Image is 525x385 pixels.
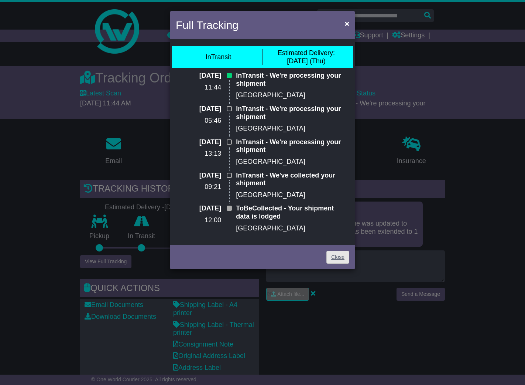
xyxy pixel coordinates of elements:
[236,224,349,233] p: [GEOGRAPHIC_DATA]
[176,117,221,125] p: 05:46
[341,16,353,31] button: Close
[345,19,349,28] span: ×
[206,53,231,61] div: InTransit
[176,17,239,33] h4: Full Tracking
[176,150,221,158] p: 13:13
[176,105,221,113] p: [DATE]
[176,205,221,213] p: [DATE]
[236,158,349,166] p: [GEOGRAPHIC_DATA]
[236,125,349,133] p: [GEOGRAPHIC_DATA]
[176,216,221,224] p: 12:00
[236,191,349,199] p: [GEOGRAPHIC_DATA]
[236,72,349,88] p: InTransit - We're processing your shipment
[176,138,221,146] p: [DATE]
[236,91,349,99] p: [GEOGRAPHIC_DATA]
[176,183,221,191] p: 09:21
[236,138,349,154] p: InTransit - We're processing your shipment
[236,205,349,220] p: ToBeCollected - Your shipment data is lodged
[176,72,221,80] p: [DATE]
[176,172,221,180] p: [DATE]
[176,84,221,92] p: 11:44
[278,49,335,65] div: [DATE] (Thu)
[236,172,349,188] p: InTransit - We've collected your shipment
[326,251,349,264] a: Close
[236,105,349,121] p: InTransit - We're processing your shipment
[278,49,335,57] span: Estimated Delivery:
